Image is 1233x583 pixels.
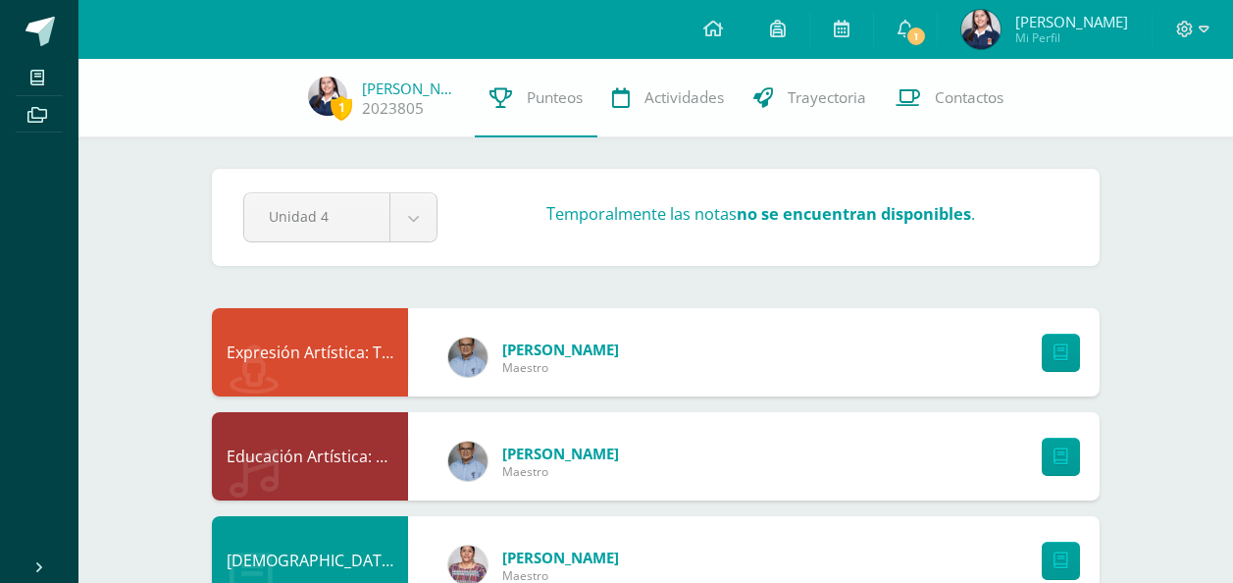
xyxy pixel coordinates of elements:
strong: no se encuentran disponibles [737,203,971,225]
span: Trayectoria [788,87,866,108]
a: Trayectoria [739,59,881,137]
span: Maestro [502,359,619,376]
span: [PERSON_NAME] [502,444,619,463]
span: Mi Perfil [1015,29,1128,46]
span: Contactos [935,87,1003,108]
span: [PERSON_NAME] [502,340,619,359]
h3: Temporalmente las notas . [546,203,975,225]
span: Actividades [644,87,724,108]
span: [PERSON_NAME] [502,548,619,567]
span: 1 [905,26,927,47]
a: [PERSON_NAME] [362,79,460,98]
span: 1 [331,95,352,120]
img: c1a9de5de21c7acfc714423c9065ae1d.png [961,10,1001,49]
span: [PERSON_NAME] [1015,12,1128,31]
img: c0a26e2fe6bfcdf9029544cd5cc8fd3b.png [448,338,488,377]
span: Unidad 4 [269,193,365,239]
div: Educación Artística: Educación Musical [212,412,408,501]
img: c1a9de5de21c7acfc714423c9065ae1d.png [308,77,347,116]
div: Expresión Artística: Teatro [212,308,408,397]
img: c0a26e2fe6bfcdf9029544cd5cc8fd3b.png [448,442,488,481]
a: Contactos [881,59,1018,137]
span: Punteos [527,87,583,108]
a: Punteos [475,59,597,137]
span: Maestro [502,463,619,480]
a: Unidad 4 [244,193,437,241]
a: 2023805 [362,98,424,119]
a: Actividades [597,59,739,137]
